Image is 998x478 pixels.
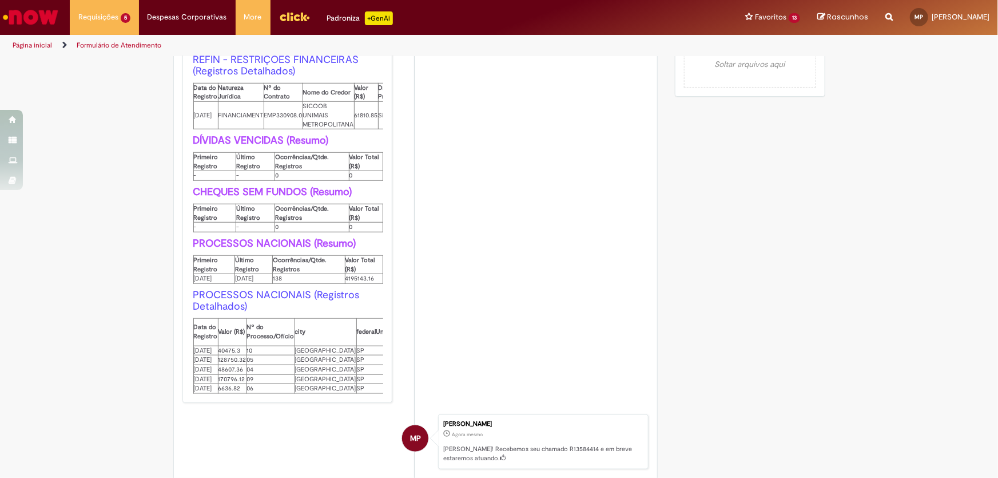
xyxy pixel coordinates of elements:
[264,102,303,129] td: EMP330908.0
[356,355,388,365] td: SP
[295,346,356,355] td: [GEOGRAPHIC_DATA]
[218,374,246,384] td: 170796.12
[236,223,275,232] td: -
[789,13,800,23] span: 13
[295,365,356,375] td: [GEOGRAPHIC_DATA]
[193,289,363,313] font: PROCESSOS NACIONAIS (Registros Detalhados)
[121,13,130,23] span: 5
[246,365,295,375] td: 04
[9,35,657,56] ul: Trilhas de página
[349,223,383,232] td: 0
[193,374,218,384] td: [DATE]
[410,425,421,452] span: MP
[275,204,349,222] th: Ocorrências/Qtde. Registros
[236,204,275,222] th: Último Registro
[443,421,642,428] div: [PERSON_NAME]
[378,102,403,129] td: Sim
[356,346,388,355] td: SP
[218,355,246,365] td: 128750.32
[272,274,345,284] td: 138
[193,204,236,222] th: Primeiro Registro
[193,255,235,274] th: Primeiro Registro
[193,346,218,355] td: [DATE]
[1,6,60,29] img: ServiceNow
[193,53,362,78] font: REFIN - RESTRIÇÕES FINANCEIRAS (Registros Detalhados)
[235,255,273,274] th: Último Registro
[78,11,118,23] span: Requisições
[303,102,354,129] td: SICOOB UNIMAIS METROPOLITANA
[817,12,868,23] a: Rascunhos
[279,8,310,25] img: click_logo_yellow_360x200.png
[378,83,403,101] th: Dívida Principal
[235,274,273,284] td: [DATE]
[244,11,262,23] span: More
[275,171,349,181] td: 0
[264,83,303,101] th: Nº do Contrato
[349,153,383,171] th: Valor Total (R$)
[295,318,356,346] th: city
[356,374,388,384] td: SP
[193,355,218,365] td: [DATE]
[236,171,275,181] td: -
[356,365,388,375] td: SP
[295,374,356,384] td: [GEOGRAPHIC_DATA]
[327,11,393,25] div: Padroniza
[932,12,989,22] span: [PERSON_NAME]
[354,83,378,101] th: Valor (R$)
[218,346,246,355] td: 40475.3
[246,346,295,355] td: 10
[218,83,264,101] th: Natureza Jurídica
[365,11,393,25] p: +GenAi
[193,185,352,199] b: CHEQUES SEM FUNDOS (Resumo)
[356,384,388,394] td: SP
[193,384,218,394] td: [DATE]
[684,41,816,88] em: Soltar arquivos aqui
[345,255,383,274] th: Valor Total (R$)
[13,41,52,50] a: Página inicial
[402,425,428,452] div: Matheus Lopes De Souza Pires
[193,171,236,181] td: -
[349,204,383,222] th: Valor Total (R$)
[218,365,246,375] td: 48607.36
[443,445,642,463] p: [PERSON_NAME]! Recebemos seu chamado R13584414 e em breve estaremos atuando.
[827,11,868,22] span: Rascunhos
[295,384,356,394] td: [GEOGRAPHIC_DATA]
[272,255,345,274] th: Ocorrências/Qtde. Registros
[193,365,218,375] td: [DATE]
[246,318,295,346] th: Nº do Processo/Ofício
[755,11,786,23] span: Favoritos
[148,11,227,23] span: Despesas Corporativas
[193,153,236,171] th: Primeiro Registro
[915,13,924,21] span: MP
[303,83,354,101] th: Nome do Credor
[452,431,483,438] time: 01/10/2025 09:21:33
[193,102,218,129] td: [DATE]
[218,102,264,129] td: FINANCIAMENT
[193,237,356,250] b: PROCESSOS NACIONAIS (Resumo)
[345,274,383,284] td: 4195143.16
[246,384,295,394] td: 06
[193,223,236,232] td: -
[182,414,649,469] li: Matheus Lopes De Souza Pires
[193,134,329,147] b: DÍVIDAS VENCIDAS (Resumo)
[356,318,388,346] th: federalUnit
[77,41,161,50] a: Formulário de Atendimento
[193,318,218,346] th: Data do Registro
[275,153,349,171] th: Ocorrências/Qtde. Registros
[193,274,235,284] td: [DATE]
[349,171,383,181] td: 0
[246,355,295,365] td: 05
[193,83,218,101] th: Data do Registro
[354,102,378,129] td: 61810.85
[275,223,349,232] td: 0
[236,153,275,171] th: Último Registro
[218,318,246,346] th: Valor (R$)
[295,355,356,365] td: [GEOGRAPHIC_DATA]
[246,374,295,384] td: 09
[452,431,483,438] span: Agora mesmo
[218,384,246,394] td: 6636.82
